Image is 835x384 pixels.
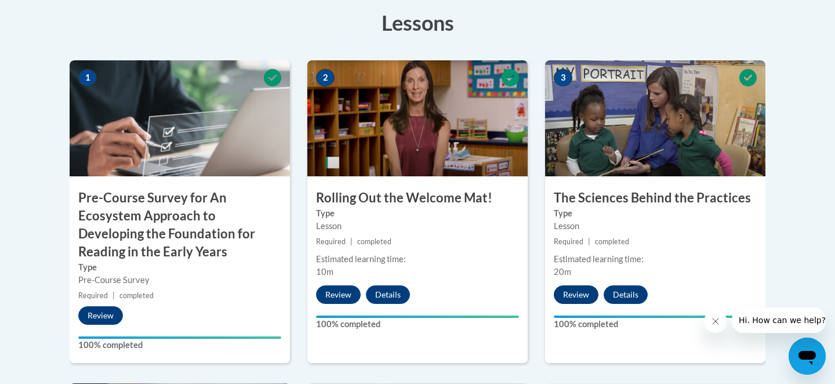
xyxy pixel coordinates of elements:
[78,274,281,287] div: Pre-Course Survey
[78,336,281,339] div: Your progress
[554,237,583,246] span: Required
[350,237,353,246] span: |
[78,339,281,352] label: 100% completed
[70,189,290,260] h3: Pre-Course Survey for An Ecosystem Approach to Developing the Foundation for Reading in the Early...
[554,220,757,233] div: Lesson
[316,318,519,331] label: 100% completed
[316,220,519,233] div: Lesson
[78,69,97,86] span: 1
[545,60,765,176] img: Course Image
[595,237,629,246] span: completed
[119,291,154,300] span: completed
[545,189,765,207] h3: The Sciences Behind the Practices
[554,207,757,220] label: Type
[554,69,572,86] span: 3
[357,237,391,246] span: completed
[78,306,123,325] button: Review
[78,261,281,274] label: Type
[732,307,826,333] iframe: Message from company
[316,267,333,277] span: 10m
[316,207,519,220] label: Type
[112,291,115,300] span: |
[316,316,519,318] div: Your progress
[554,267,571,277] span: 20m
[366,285,410,304] button: Details
[554,318,757,331] label: 100% completed
[789,338,826,375] iframe: Button to launch messaging window
[78,291,108,300] span: Required
[316,237,346,246] span: Required
[316,69,335,86] span: 2
[307,60,528,176] img: Course Image
[588,237,590,246] span: |
[704,310,727,333] iframe: Close message
[70,8,765,37] h3: Lessons
[554,316,757,318] div: Your progress
[554,285,598,304] button: Review
[316,253,519,266] div: Estimated learning time:
[307,189,528,207] h3: Rolling Out the Welcome Mat!
[70,60,290,176] img: Course Image
[604,285,648,304] button: Details
[316,285,361,304] button: Review
[554,253,757,266] div: Estimated learning time:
